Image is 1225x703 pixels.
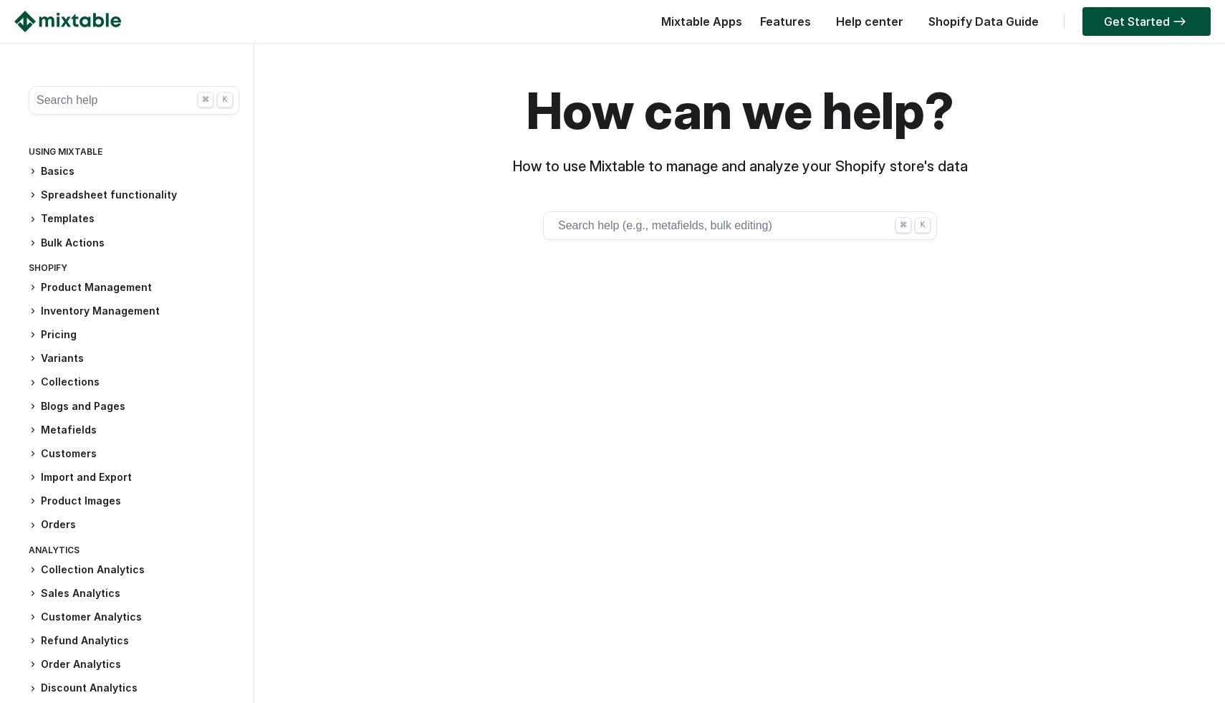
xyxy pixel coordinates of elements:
h1: How can we help? [261,79,1219,143]
div: Shopify [29,259,239,280]
h3: Customers [29,446,239,462]
h3: Metafields [29,423,239,438]
h3: Collections [29,375,239,390]
img: arrow-right.svg [1170,17,1189,26]
img: Mixtable logo [14,11,121,32]
div: K [915,217,931,233]
h3: Basics [29,164,239,179]
h3: Spreadsheet functionality [29,188,239,203]
h3: Inventory Management [29,304,239,319]
h3: Collection Analytics [29,563,239,578]
h3: Orders [29,517,239,532]
a: Features [753,14,818,29]
button: Search help ⌘ K [29,86,239,115]
div: ⌘ [198,92,213,107]
h3: How to use Mixtable to manage and analyze your Shopify store's data [261,158,1219,176]
div: Using Mixtable [29,143,239,164]
div: Mixtable Apps [654,11,742,39]
div: Analytics [29,542,239,563]
h3: Discount Analytics [29,681,239,696]
a: Help center [829,14,911,29]
div: ⌘ [895,217,911,233]
h3: Import and Export [29,470,239,485]
h3: Order Analytics [29,657,239,672]
h3: Refund Analytics [29,633,239,649]
h3: Sales Analytics [29,586,239,601]
button: Search help (e.g., metafields, bulk editing) ⌘ K [543,211,937,240]
a: Get Started [1082,7,1211,36]
h3: Blogs and Pages [29,399,239,414]
h3: Templates [29,211,239,226]
h3: Variants [29,351,239,366]
h3: Product Images [29,494,239,509]
h3: Customer Analytics [29,610,239,625]
h3: Product Management [29,280,239,295]
a: Shopify Data Guide [921,14,1046,29]
div: K [217,92,233,107]
h3: Pricing [29,327,239,343]
h3: Bulk Actions [29,236,239,251]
